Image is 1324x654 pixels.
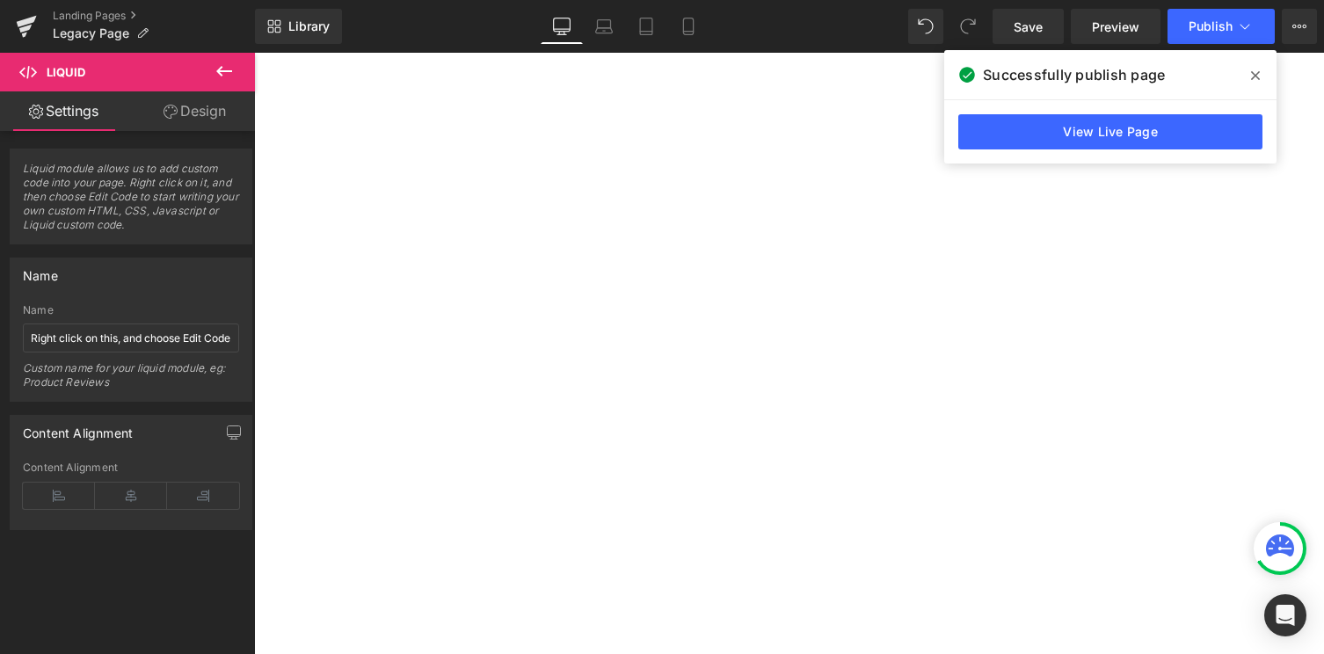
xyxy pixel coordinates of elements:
a: Design [131,91,258,131]
button: Publish [1168,9,1275,44]
span: Preview [1092,18,1139,36]
button: Undo [908,9,943,44]
div: Open Intercom Messenger [1264,594,1306,636]
iframe: To enrich screen reader interactions, please activate Accessibility in Grammarly extension settings [254,53,1324,654]
a: Preview [1071,9,1160,44]
button: Redo [950,9,986,44]
div: Content Alignment [23,461,239,474]
span: Legacy Page [53,26,129,40]
span: Liquid [47,65,85,79]
a: Laptop [583,9,625,44]
a: Tablet [625,9,667,44]
div: Content Alignment [23,416,133,440]
span: Library [288,18,330,34]
span: Liquid module allows us to add custom code into your page. Right click on it, and then choose Edi... [23,162,239,243]
a: View Live Page [958,114,1262,149]
span: Save [1014,18,1043,36]
a: Landing Pages [53,9,255,23]
div: Custom name for your liquid module, eg: Product Reviews [23,361,239,401]
a: Desktop [541,9,583,44]
div: Name [23,258,58,283]
div: Name [23,304,239,316]
span: Publish [1189,19,1233,33]
button: More [1282,9,1317,44]
span: Successfully publish page [983,64,1165,85]
a: Mobile [667,9,709,44]
a: New Library [255,9,342,44]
